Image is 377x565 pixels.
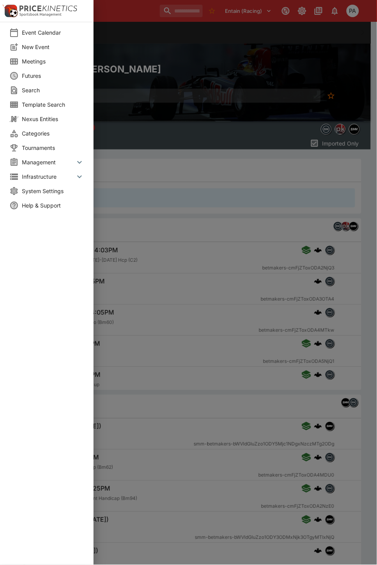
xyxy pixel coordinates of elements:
[22,129,84,137] span: Categories
[22,28,84,37] span: Event Calendar
[22,43,84,51] span: New Event
[22,201,84,209] span: Help & Support
[22,172,75,181] span: Infrastructure
[2,3,18,19] img: PriceKinetics Logo
[22,86,84,94] span: Search
[22,57,84,65] span: Meetings
[22,187,84,195] span: System Settings
[19,5,77,11] img: PriceKinetics
[22,158,75,166] span: Management
[22,72,84,80] span: Futures
[19,13,62,16] img: Sportsbook Management
[22,115,84,123] span: Nexus Entities
[22,144,84,152] span: Tournaments
[22,100,84,109] span: Template Search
